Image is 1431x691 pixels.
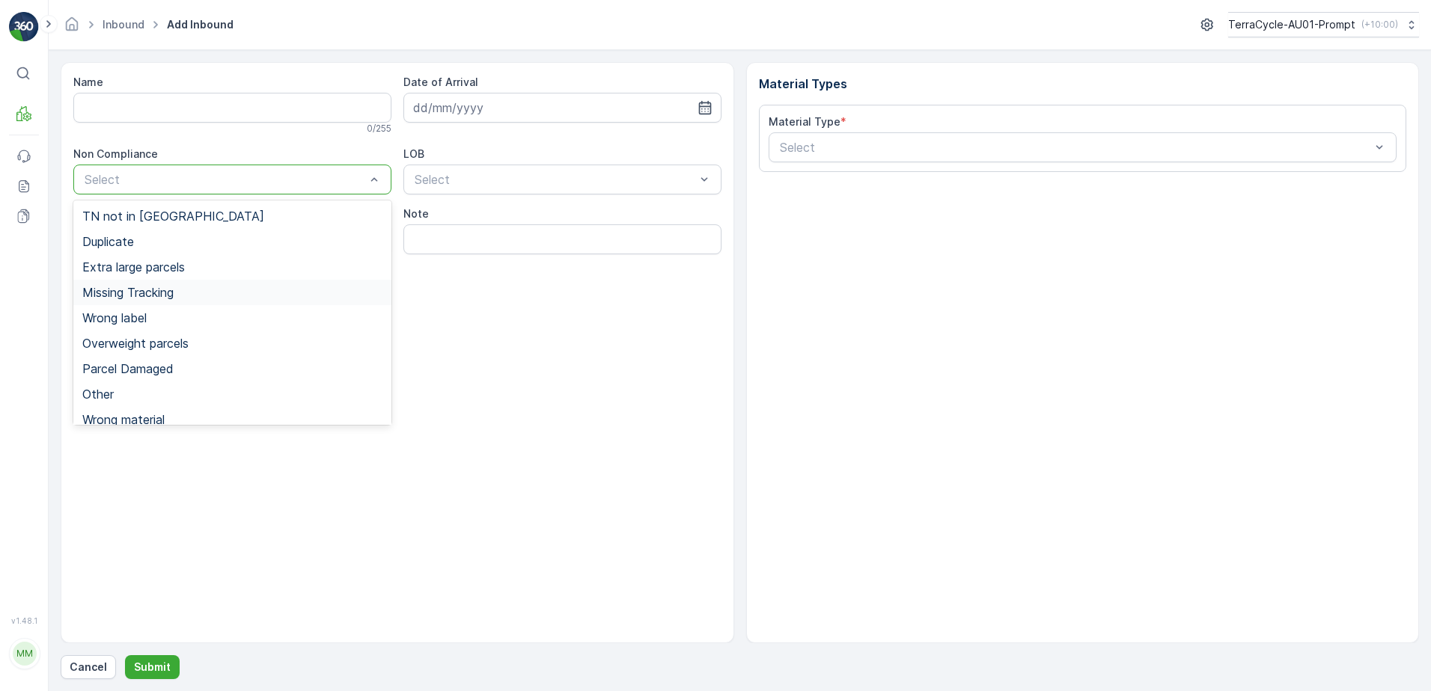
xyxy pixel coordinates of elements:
span: First Weight : [13,295,85,307]
a: Inbound [103,18,144,31]
p: Select [85,171,365,188]
p: ( +10:00 ) [1361,19,1398,31]
span: Wrong label [82,311,147,325]
span: [DATE] [79,270,115,283]
button: Cancel [61,655,116,679]
img: logo [9,12,39,42]
button: TerraCycle-AU01-Prompt(+10:00) [1228,12,1419,37]
span: TN not in [GEOGRAPHIC_DATA] [82,209,264,223]
span: 6.28 kg [85,295,123,307]
p: TerraCycle-AU01-Prompt [1228,17,1355,32]
p: Submit [134,660,171,675]
p: Cancel [70,660,107,675]
a: Homepage [64,22,80,34]
span: v 1.48.1 [9,616,39,625]
label: Non Compliance [73,147,158,160]
label: Note [403,207,429,220]
span: Name : [13,245,49,258]
p: Select [415,171,695,188]
span: 0 kg [84,369,106,381]
p: 01993126509999989136LJ8502822501000650302A [552,13,876,31]
label: LOB [403,147,424,160]
span: AU-PI0002 I Aluminium flexibles [92,319,262,332]
label: Date of Arrival [403,76,478,88]
p: 0 / 255 [367,123,391,135]
span: Wrong material [82,413,165,426]
span: Last Weight : [13,369,84,381]
span: Material Type : [13,319,92,332]
label: Name [73,76,103,88]
span: Overweight parcels [82,337,189,350]
span: Add Inbound [164,17,237,32]
span: Parcel Damaged [82,362,174,375]
span: Arrive Date : [13,270,79,283]
span: Extra large parcels [82,260,185,274]
p: Material Types [759,75,1407,93]
div: MM [13,642,37,666]
label: Material Type [769,115,840,128]
span: Duplicate [82,235,134,248]
span: 01993126509999989136LJ8502822501000650302A [49,245,320,258]
span: Missing Tracking [82,286,174,299]
button: MM [9,628,39,679]
span: Net Amount : [13,344,83,357]
input: dd/mm/yyyy [403,93,721,123]
span: 6.28 kg [83,344,122,357]
span: Other [82,387,114,401]
button: Submit [125,655,180,679]
p: Select [780,138,1371,156]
